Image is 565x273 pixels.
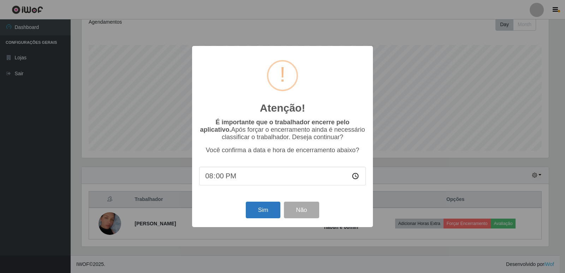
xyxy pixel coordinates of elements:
[199,119,366,141] p: Após forçar o encerramento ainda é necessário classificar o trabalhador. Deseja continuar?
[200,119,349,133] b: É importante que o trabalhador encerre pelo aplicativo.
[199,147,366,154] p: Você confirma a data e hora de encerramento abaixo?
[284,202,319,218] button: Não
[246,202,280,218] button: Sim
[260,102,305,114] h2: Atenção!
